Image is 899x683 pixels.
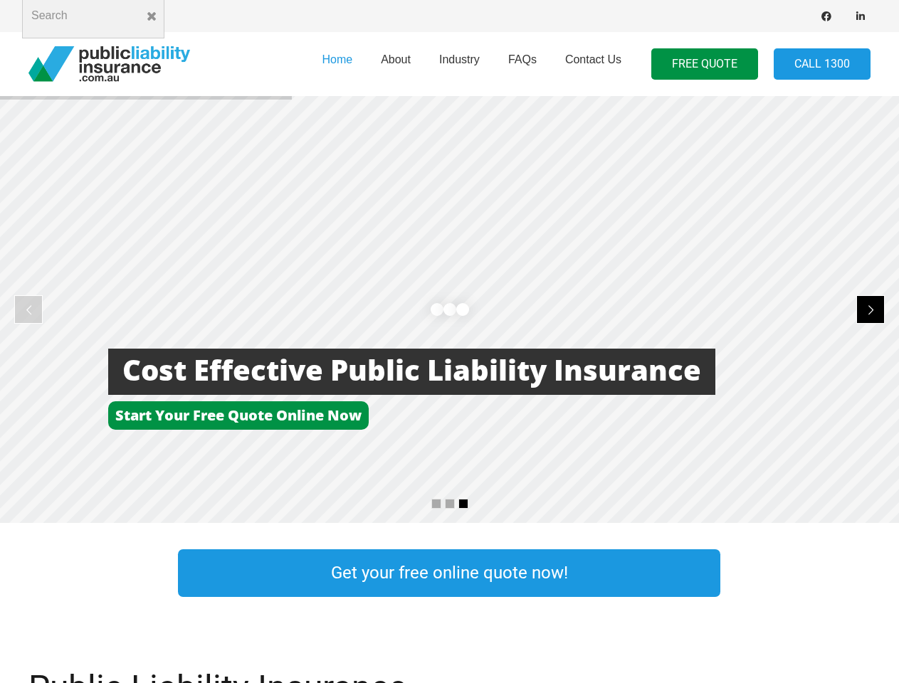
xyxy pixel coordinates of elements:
[551,28,636,100] a: Contact Us
[565,53,621,65] span: Contact Us
[816,6,836,26] a: Facebook
[749,546,898,600] a: Link
[851,6,871,26] a: LinkedIn
[425,28,494,100] a: Industry
[774,48,871,80] a: Call 1300
[508,53,537,65] span: FAQs
[139,4,164,29] button: Close
[651,48,758,80] a: FREE QUOTE
[307,28,367,100] a: Home
[322,53,352,65] span: Home
[439,53,480,65] span: Industry
[178,549,720,597] a: Get your free online quote now!
[381,53,411,65] span: About
[367,28,425,100] a: About
[494,28,551,100] a: FAQs
[28,46,190,82] a: pli_logotransparent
